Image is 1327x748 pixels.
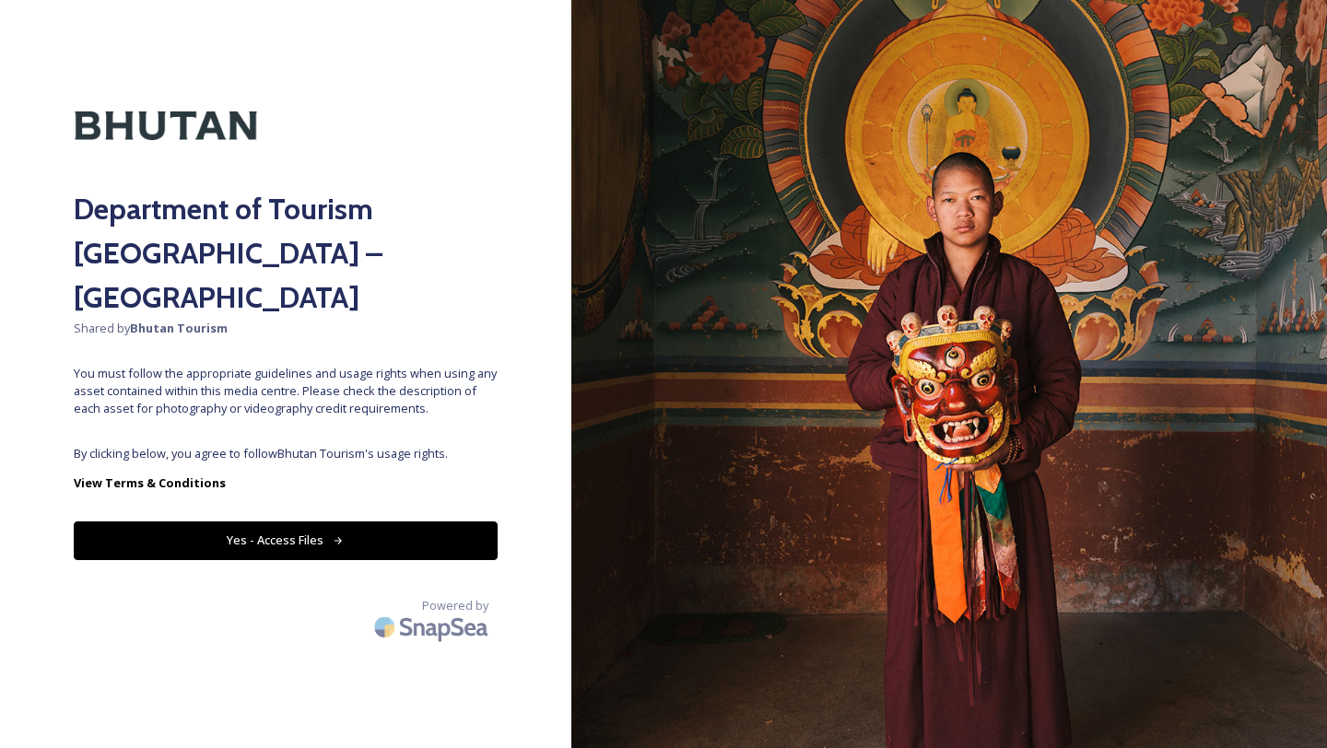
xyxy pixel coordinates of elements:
span: Shared by [74,320,498,337]
a: View Terms & Conditions [74,472,498,494]
img: Kingdom-of-Bhutan-Logo.png [74,74,258,178]
strong: View Terms & Conditions [74,474,226,491]
strong: Bhutan Tourism [130,320,228,336]
span: Powered by [422,597,488,614]
img: SnapSea Logo [369,605,498,649]
span: By clicking below, you agree to follow Bhutan Tourism 's usage rights. [74,445,498,462]
button: Yes - Access Files [74,521,498,559]
span: You must follow the appropriate guidelines and usage rights when using any asset contained within... [74,365,498,418]
h2: Department of Tourism [GEOGRAPHIC_DATA] – [GEOGRAPHIC_DATA] [74,187,498,320]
